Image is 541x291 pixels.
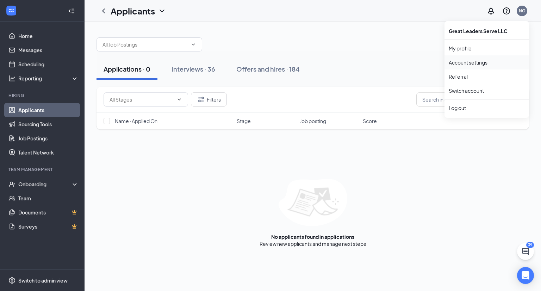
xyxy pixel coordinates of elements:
a: My profile [449,45,525,52]
span: Name · Applied On [115,117,157,125]
div: Review new applicants and manage next steps [260,240,366,247]
a: SurveysCrown [18,219,79,234]
div: Hiring [8,92,77,98]
div: Offers and hires · 184 [236,65,300,73]
svg: QuestionInfo [502,7,511,15]
svg: ChevronLeft [99,7,108,15]
div: Log out [449,104,525,111]
div: Onboarding [18,181,73,188]
svg: Notifications [487,7,495,15]
svg: Analysis [8,75,15,82]
h1: Applicants [111,5,155,17]
img: empty-state [279,179,347,226]
svg: Collapse [68,7,75,14]
a: Switch account [449,87,484,94]
span: Job posting [300,117,326,125]
button: Filter Filters [191,92,227,107]
a: Team [18,191,79,205]
div: No applicants found in applications [271,233,354,240]
span: Score [363,117,377,125]
div: Applications · 0 [104,65,150,73]
a: Applicants [18,103,79,117]
div: Open Intercom Messenger [517,267,534,284]
input: All Stages [110,96,174,103]
div: Switch to admin view [18,277,68,284]
svg: ChevronDown [158,7,166,15]
div: NG [519,8,526,14]
div: Great Leaders Serve LLC [444,24,529,38]
a: Messages [18,43,79,57]
a: Referral [449,73,525,80]
svg: ChatActive [521,247,530,256]
span: Stage [237,117,251,125]
div: Interviews · 36 [172,65,215,73]
div: 39 [526,242,534,248]
a: Job Postings [18,131,79,145]
a: Sourcing Tools [18,117,79,131]
a: Account settings [449,59,525,66]
input: Search in applications [416,92,522,107]
svg: UserCheck [8,181,15,188]
a: Scheduling [18,57,79,71]
input: All Job Postings [102,41,188,48]
a: Talent Network [18,145,79,159]
svg: Filter [197,95,205,104]
svg: ChevronDown [191,42,196,47]
div: Reporting [18,75,79,82]
svg: ChevronDown [176,97,182,102]
a: DocumentsCrown [18,205,79,219]
button: ChatActive [517,243,534,260]
a: Home [18,29,79,43]
svg: Settings [8,277,15,284]
svg: WorkstreamLogo [8,7,15,14]
div: Team Management [8,166,77,172]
